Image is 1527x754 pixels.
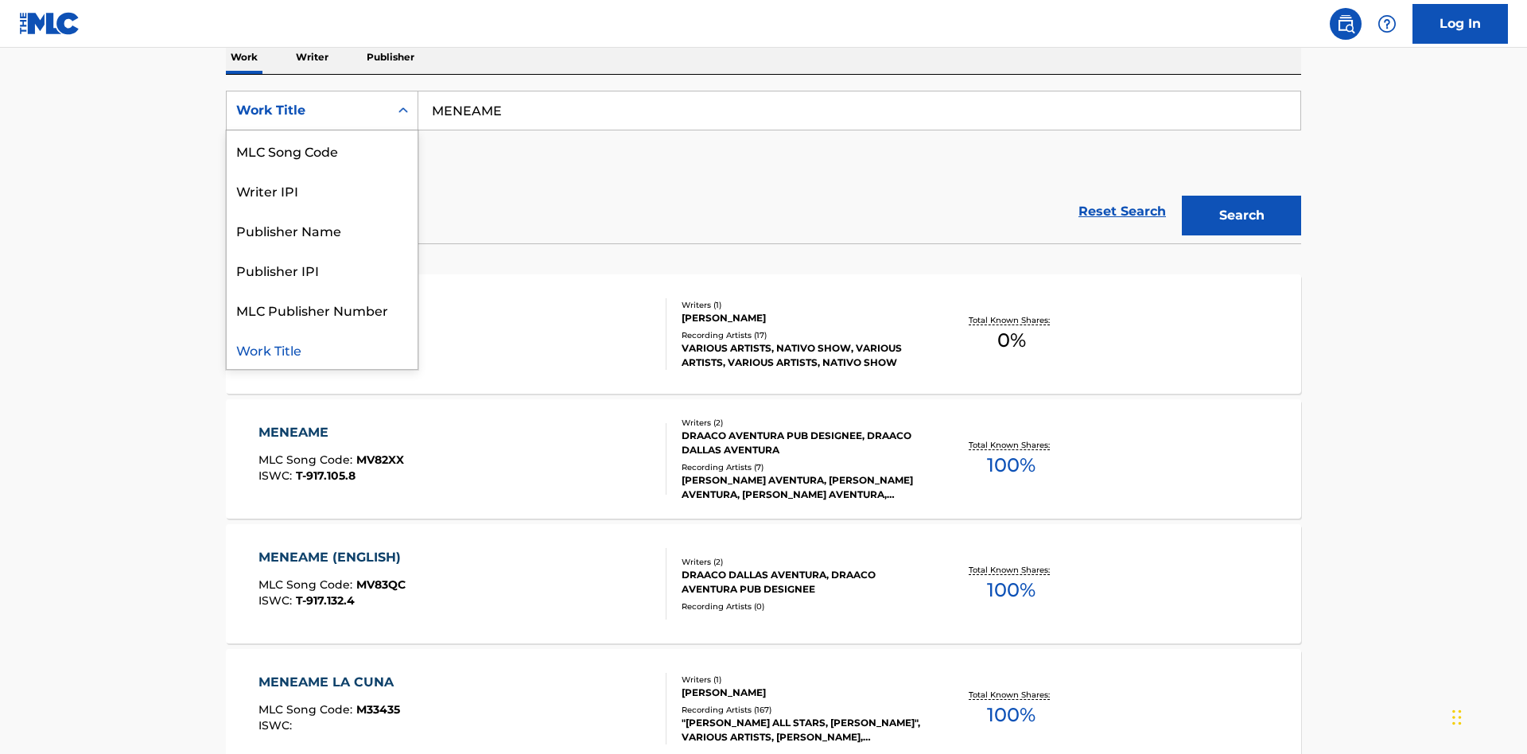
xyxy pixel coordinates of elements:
span: M33435 [356,702,400,717]
span: ISWC : [258,593,296,608]
div: Writers ( 1 ) [682,674,922,686]
form: Search Form [226,91,1301,243]
span: MV83QC [356,577,406,592]
div: Recording Artists ( 167 ) [682,704,922,716]
div: DRAACO DALLAS AVENTURA, DRAACO AVENTURA PUB DESIGNEE [682,568,922,597]
div: Drag [1452,694,1462,741]
span: 100 % [987,576,1035,604]
img: MLC Logo [19,12,80,35]
div: DRAACO AVENTURA PUB DESIGNEE, DRAACO DALLAS AVENTURA [682,429,922,457]
p: Total Known Shares: [969,314,1054,326]
p: Work [226,41,262,74]
span: T-917.132.4 [296,593,355,608]
div: MENEAME [258,423,404,442]
span: T-917.105.8 [296,468,356,483]
span: MV82XX [356,453,404,467]
div: Recording Artists ( 0 ) [682,600,922,612]
div: Help [1371,8,1403,40]
div: Recording Artists ( 17 ) [682,329,922,341]
span: MLC Song Code : [258,453,356,467]
a: Log In [1412,4,1508,44]
div: Writers ( 2 ) [682,417,922,429]
div: Publisher IPI [227,250,418,290]
div: VARIOUS ARTISTS, NATIVO SHOW, VARIOUS ARTISTS, VARIOUS ARTISTS, NATIVO SHOW [682,341,922,370]
a: MENEAME (ENGLISH)MLC Song Code:MV83QCISWC:T-917.132.4Writers (2)DRAACO DALLAS AVENTURA, DRAACO AV... [226,524,1301,643]
p: Publisher [362,41,419,74]
span: 0 % [997,326,1026,355]
span: ISWC : [258,718,296,733]
a: Reset Search [1070,194,1174,229]
div: MENEAME LA CUNA [258,673,402,692]
img: search [1336,14,1355,33]
div: Writers ( 2 ) [682,556,922,568]
div: Writers ( 1 ) [682,299,922,311]
span: 100 % [987,701,1035,729]
button: Search [1182,196,1301,235]
div: MLC Song Code [227,130,418,170]
div: MLC Publisher Number [227,290,418,329]
div: Writer IPI [227,170,418,210]
iframe: Chat Widget [1447,678,1527,754]
div: [PERSON_NAME] AVENTURA, [PERSON_NAME] AVENTURA, [PERSON_NAME] AVENTURA, [PERSON_NAME] AVENTURA, [... [682,473,922,502]
a: Public Search [1330,8,1362,40]
p: Total Known Shares: [969,439,1054,451]
a: MENEAMEMLC Song Code:M64639ISWC:Writers (1)[PERSON_NAME]Recording Artists (17)VARIOUS ARTISTS, NA... [226,274,1301,394]
span: 100 % [987,451,1035,480]
div: Work Title [227,329,418,369]
p: Total Known Shares: [969,564,1054,576]
div: [PERSON_NAME] [682,311,922,325]
p: Writer [291,41,333,74]
div: Work Title [236,101,379,120]
div: Recording Artists ( 7 ) [682,461,922,473]
div: Publisher Name [227,210,418,250]
div: "[PERSON_NAME] ALL STARS, [PERSON_NAME]", VARIOUS ARTISTS, [PERSON_NAME], [PERSON_NAME], [PERSON_... [682,716,922,744]
div: MENEAME (ENGLISH) [258,548,409,567]
span: MLC Song Code : [258,702,356,717]
span: MLC Song Code : [258,577,356,592]
div: [PERSON_NAME] [682,686,922,700]
a: MENEAMEMLC Song Code:MV82XXISWC:T-917.105.8Writers (2)DRAACO AVENTURA PUB DESIGNEE, DRAACO DALLAS... [226,399,1301,519]
p: Total Known Shares: [969,689,1054,701]
img: help [1377,14,1397,33]
span: ISWC : [258,468,296,483]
